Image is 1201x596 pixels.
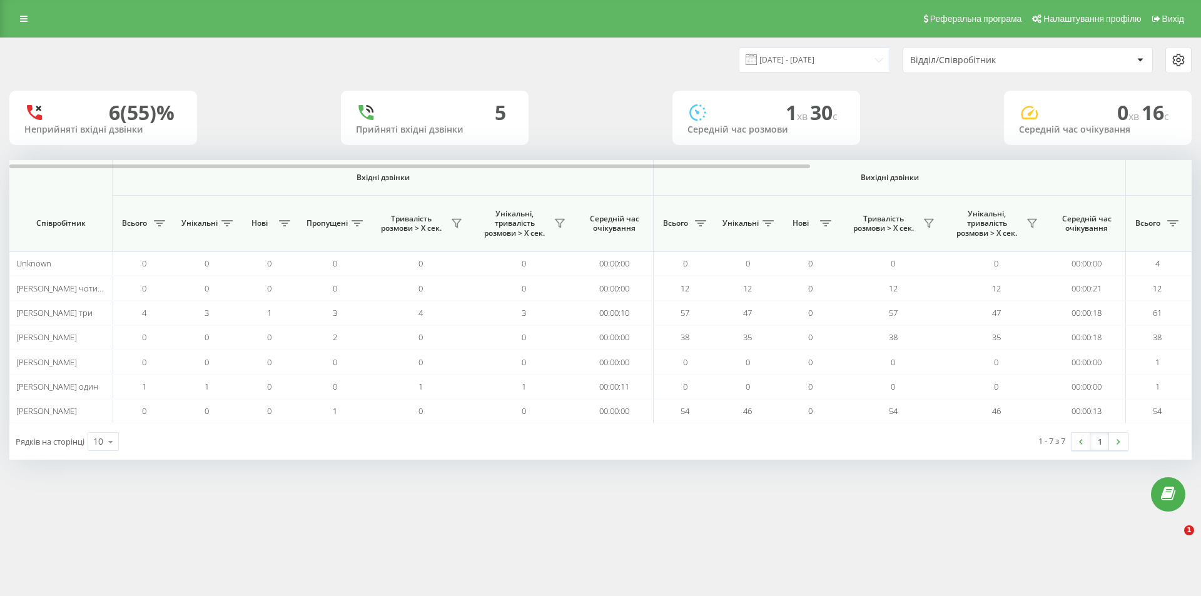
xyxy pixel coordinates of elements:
[1155,258,1160,269] span: 4
[992,405,1001,417] span: 46
[1038,435,1065,447] div: 1 - 7 з 7
[808,258,813,269] span: 0
[1153,307,1162,318] span: 61
[16,258,51,269] span: Unknown
[808,283,813,294] span: 0
[808,405,813,417] span: 0
[575,399,654,423] td: 00:00:00
[142,381,146,392] span: 1
[522,405,526,417] span: 0
[145,173,621,183] span: Вхідні дзвінки
[16,331,77,343] span: [PERSON_NAME]
[205,307,209,318] span: 3
[808,356,813,368] span: 0
[267,258,271,269] span: 0
[808,381,813,392] span: 0
[743,307,752,318] span: 47
[333,258,337,269] span: 0
[1132,218,1163,228] span: Всього
[992,283,1001,294] span: 12
[1090,433,1109,450] a: 1
[333,356,337,368] span: 0
[142,307,146,318] span: 4
[205,331,209,343] span: 0
[522,258,526,269] span: 0
[1162,14,1184,24] span: Вихід
[994,356,998,368] span: 0
[994,258,998,269] span: 0
[743,283,752,294] span: 12
[910,55,1060,66] div: Відділ/Співробітник
[1043,14,1141,24] span: Налаштування профілю
[418,283,423,294] span: 0
[142,356,146,368] span: 0
[522,356,526,368] span: 0
[1142,99,1169,126] span: 16
[833,109,838,123] span: c
[20,218,101,228] span: Співробітник
[333,331,337,343] span: 2
[1128,109,1142,123] span: хв
[1048,251,1126,276] td: 00:00:00
[1048,375,1126,399] td: 00:00:00
[848,214,920,233] span: Тривалість розмови > Х сек.
[1155,356,1160,368] span: 1
[142,283,146,294] span: 0
[1048,276,1126,300] td: 00:00:21
[891,381,895,392] span: 0
[1048,301,1126,325] td: 00:00:18
[1057,214,1116,233] span: Середній час очікування
[746,356,750,368] span: 0
[522,331,526,343] span: 0
[681,283,689,294] span: 12
[575,350,654,374] td: 00:00:00
[418,381,423,392] span: 1
[109,101,175,124] div: 6 (55)%
[1153,405,1162,417] span: 54
[267,381,271,392] span: 0
[808,307,813,318] span: 0
[522,283,526,294] span: 0
[992,331,1001,343] span: 35
[522,381,526,392] span: 1
[1153,283,1162,294] span: 12
[333,283,337,294] span: 0
[810,99,838,126] span: 30
[722,218,759,228] span: Унікальні
[1155,381,1160,392] span: 1
[418,258,423,269] span: 0
[575,276,654,300] td: 00:00:00
[16,381,98,392] span: [PERSON_NAME] один
[267,331,271,343] span: 0
[142,331,146,343] span: 0
[951,209,1023,238] span: Унікальні, тривалість розмови > Х сек.
[267,307,271,318] span: 1
[16,307,93,318] span: [PERSON_NAME] три
[743,331,752,343] span: 35
[479,209,550,238] span: Унікальні, тривалість розмови > Х сек.
[746,381,750,392] span: 0
[889,331,898,343] span: 38
[889,283,898,294] span: 12
[797,109,810,123] span: хв
[495,101,506,124] div: 5
[681,405,689,417] span: 54
[891,356,895,368] span: 0
[687,124,845,135] div: Середній час розмови
[93,435,103,448] div: 10
[16,405,77,417] span: [PERSON_NAME]
[356,124,514,135] div: Прийняті вхідні дзвінки
[575,375,654,399] td: 00:00:11
[205,356,209,368] span: 0
[267,283,271,294] span: 0
[16,436,84,447] span: Рядків на сторінці
[1048,399,1126,423] td: 00:00:13
[205,381,209,392] span: 1
[575,325,654,350] td: 00:00:00
[244,218,275,228] span: Нові
[1048,350,1126,374] td: 00:00:00
[683,173,1097,183] span: Вихідні дзвінки
[418,331,423,343] span: 0
[142,405,146,417] span: 0
[743,405,752,417] span: 46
